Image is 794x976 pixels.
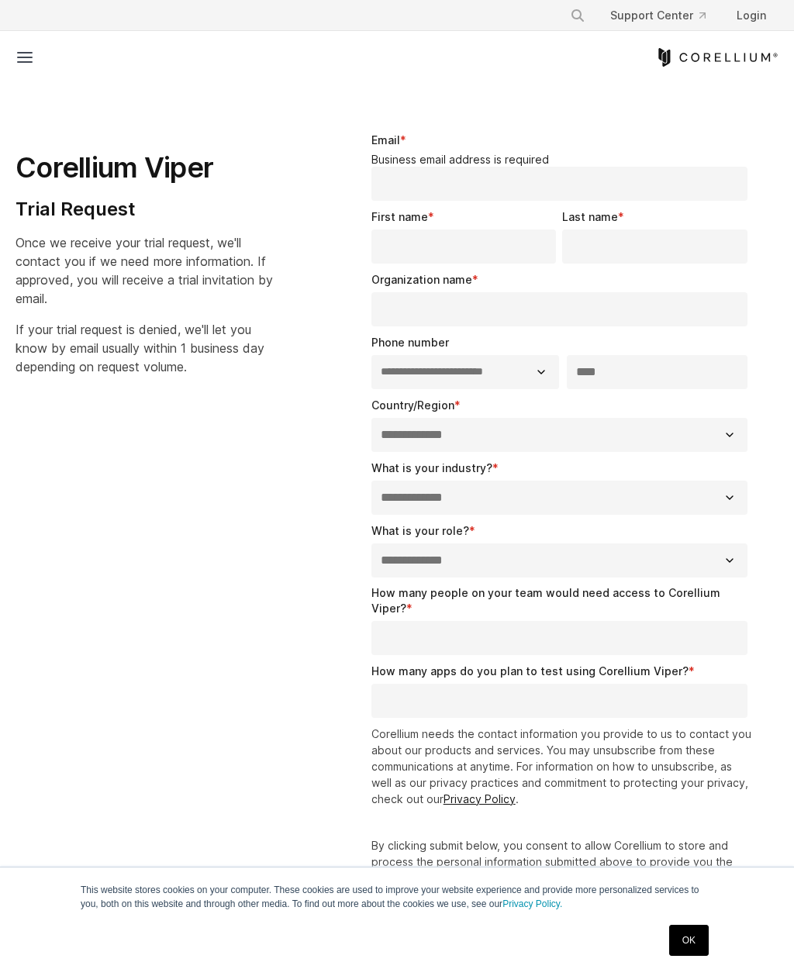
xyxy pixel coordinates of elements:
[371,153,754,167] legend: Business email address is required
[81,883,713,911] p: This website stores cookies on your computer. These cookies are used to improve your website expe...
[564,2,592,29] button: Search
[371,586,720,615] span: How many people on your team would need access to Corellium Viper?
[669,925,709,956] a: OK
[16,150,278,185] h1: Corellium Viper
[558,2,778,29] div: Navigation Menu
[371,133,400,147] span: Email
[371,664,689,678] span: How many apps do you plan to test using Corellium Viper?
[371,461,492,474] span: What is your industry?
[371,273,472,286] span: Organization name
[371,524,469,537] span: What is your role?
[371,210,428,223] span: First name
[724,2,778,29] a: Login
[598,2,718,29] a: Support Center
[502,898,562,909] a: Privacy Policy.
[16,198,278,221] h4: Trial Request
[16,235,273,306] span: Once we receive your trial request, we'll contact you if we need more information. If approved, y...
[562,210,618,223] span: Last name
[371,398,454,412] span: Country/Region
[371,837,754,886] p: By clicking submit below, you consent to allow Corellium to store and process the personal inform...
[16,322,264,374] span: If your trial request is denied, we'll let you know by email usually within 1 business day depend...
[371,336,449,349] span: Phone number
[444,792,516,805] a: Privacy Policy
[371,726,754,807] p: Corellium needs the contact information you provide to us to contact you about our products and s...
[655,48,778,67] a: Corellium Home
